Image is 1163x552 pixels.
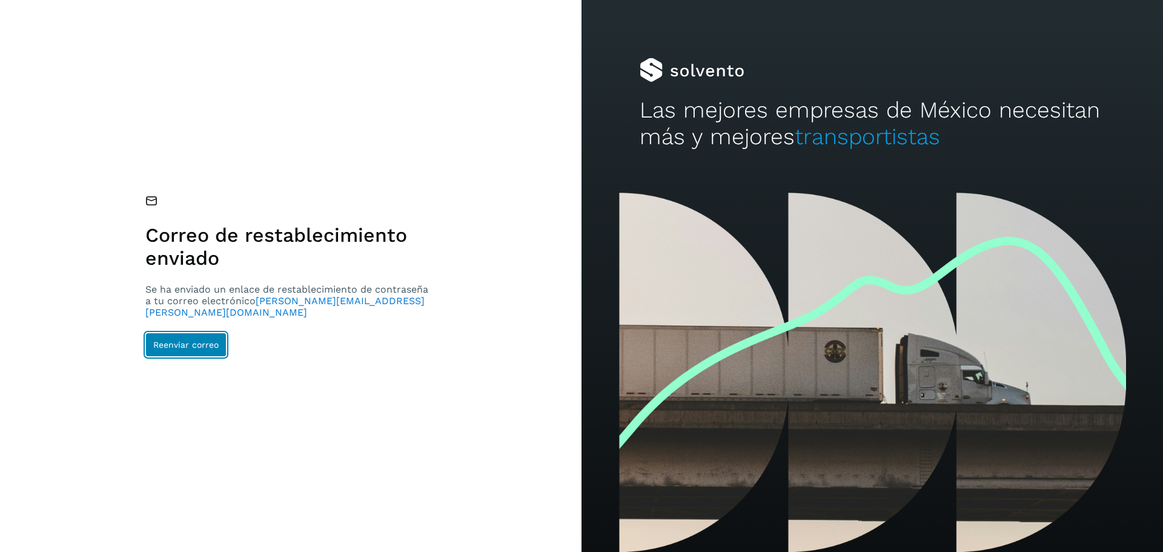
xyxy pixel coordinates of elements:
p: Se ha enviado un enlace de restablecimiento de contraseña a tu correo electrónico [145,284,433,319]
button: Reenviar correo [145,333,227,357]
h1: Correo de restablecimiento enviado [145,224,433,270]
span: Reenviar correo [153,341,219,349]
span: [PERSON_NAME][EMAIL_ADDRESS][PERSON_NAME][DOMAIN_NAME] [145,295,425,318]
h2: Las mejores empresas de México necesitan más y mejores [640,97,1105,151]
span: transportistas [795,124,940,150]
